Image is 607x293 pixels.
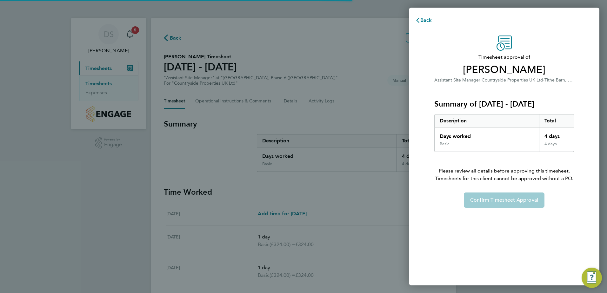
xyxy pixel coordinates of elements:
div: Days worked [435,127,539,141]
div: Description [435,114,539,127]
span: Back [420,17,432,23]
div: Total [539,114,574,127]
span: Countryside Properties UK Ltd [482,77,543,83]
button: Engage Resource Center [582,268,602,288]
div: 4 days [539,141,574,152]
h3: Summary of [DATE] - [DATE] [434,99,574,109]
button: Back [409,14,438,27]
div: 4 days [539,127,574,141]
span: Assistant Site Manager [434,77,480,83]
div: Summary of 25 - 31 Aug 2025 [434,114,574,152]
p: Please review all details before approving this timesheet. [427,152,582,182]
span: · [480,77,482,83]
div: Basic [440,141,449,146]
span: [PERSON_NAME] [434,63,574,76]
span: · [543,77,544,83]
span: Timesheet approval of [434,53,574,61]
span: Timesheets for this client cannot be approved without a PO. [427,175,582,182]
